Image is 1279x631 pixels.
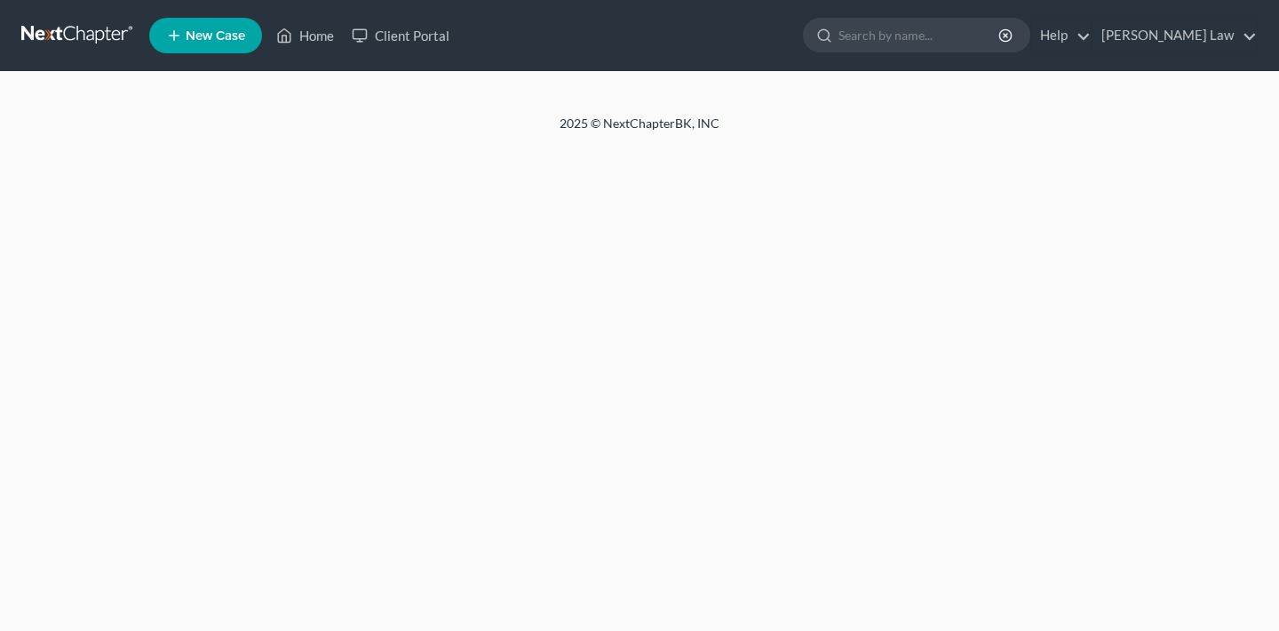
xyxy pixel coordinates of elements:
input: Search by name... [838,19,1001,52]
span: New Case [186,29,245,43]
div: 2025 © NextChapterBK, INC [133,115,1146,147]
a: Client Portal [343,20,458,52]
a: Help [1031,20,1091,52]
a: [PERSON_NAME] Law [1092,20,1257,52]
a: Home [267,20,343,52]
